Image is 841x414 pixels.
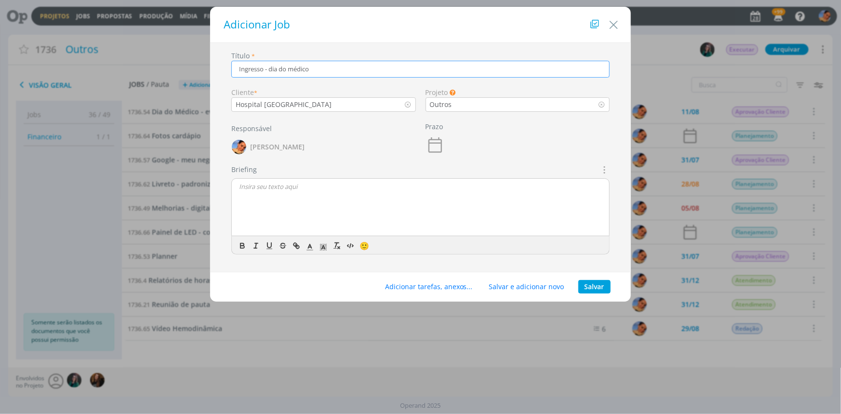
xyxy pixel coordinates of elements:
label: Prazo [426,121,443,132]
label: Responsável [231,123,272,134]
div: Hospital [GEOGRAPHIC_DATA] [236,99,334,109]
div: Outros [430,99,454,109]
span: [PERSON_NAME] [250,144,305,150]
img: L [232,140,246,154]
span: Cor de Fundo [317,240,330,252]
button: Salvar [578,280,611,294]
button: Salvar e adicionar novo [483,280,571,294]
div: dialog [210,7,631,302]
div: Cliente [231,87,415,97]
div: Outros [426,99,454,109]
button: Adicionar tarefas, anexos... [379,280,479,294]
div: Hospital Santa Cruz [232,99,334,109]
div: Projeto [426,87,610,97]
button: 🙂 [357,240,371,252]
span: 🙂 [360,240,369,251]
label: Briefing [231,164,257,174]
h1: Adicionar Job [220,16,621,33]
label: Título [231,51,250,61]
button: Close [607,13,621,32]
span: Cor do Texto [303,240,317,252]
button: L[PERSON_NAME] [231,137,305,157]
